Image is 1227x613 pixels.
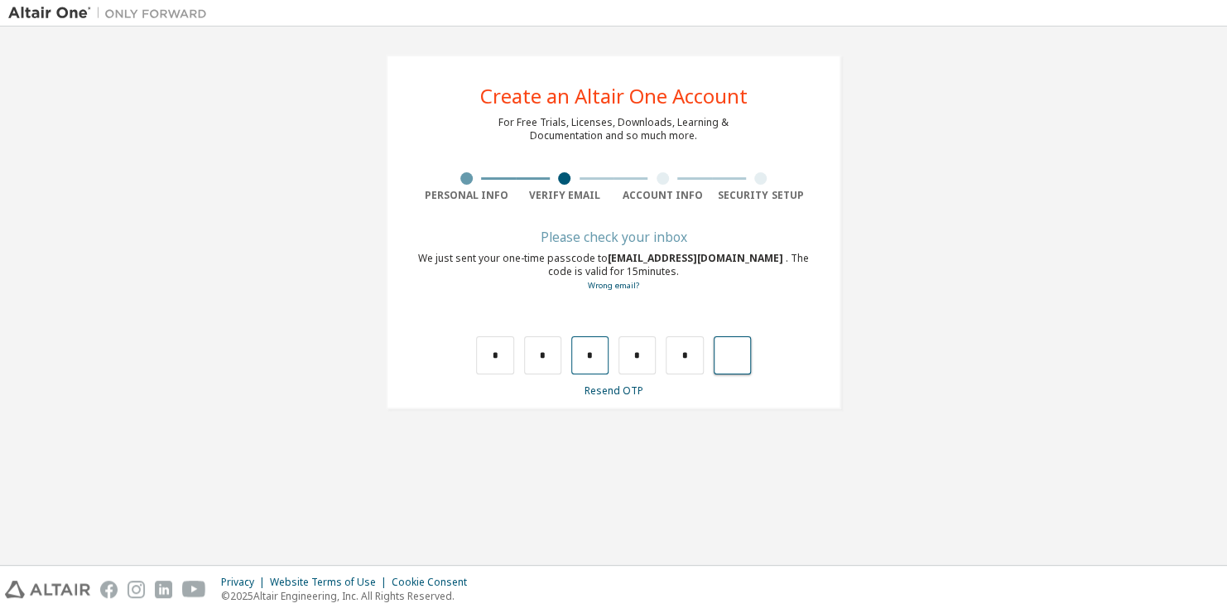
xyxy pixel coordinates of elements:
[221,589,477,603] p: © 2025 Altair Engineering, Inc. All Rights Reserved.
[588,280,639,291] a: Go back to the registration form
[417,252,810,292] div: We just sent your one-time passcode to . The code is valid for 15 minutes.
[182,581,206,598] img: youtube.svg
[155,581,172,598] img: linkedin.svg
[516,189,614,202] div: Verify Email
[100,581,118,598] img: facebook.svg
[585,384,643,398] a: Resend OTP
[613,189,712,202] div: Account Info
[498,116,729,142] div: For Free Trials, Licenses, Downloads, Learning & Documentation and so much more.
[128,581,145,598] img: instagram.svg
[417,189,516,202] div: Personal Info
[5,581,90,598] img: altair_logo.svg
[8,5,215,22] img: Altair One
[221,576,270,589] div: Privacy
[270,576,392,589] div: Website Terms of Use
[417,232,810,242] div: Please check your inbox
[712,189,811,202] div: Security Setup
[608,251,786,265] span: [EMAIL_ADDRESS][DOMAIN_NAME]
[392,576,477,589] div: Cookie Consent
[480,86,748,106] div: Create an Altair One Account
